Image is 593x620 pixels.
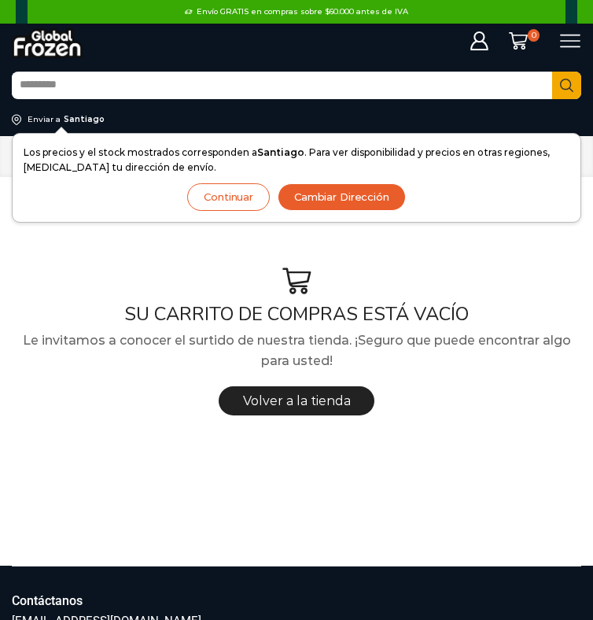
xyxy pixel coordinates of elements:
a: Volver a la tienda [219,386,375,415]
strong: Santiago [257,146,304,158]
h3: Contáctanos [12,592,83,611]
div: Santiago [64,114,105,125]
span: Volver a la tienda [243,393,351,408]
button: Search button [552,72,581,99]
a: 0 [509,31,540,50]
p: Le invitamos a conocer el surtido de nuestra tienda. ¡Seguro que puede encontrar algo para usted! [12,330,581,371]
div: Enviar a [28,114,61,125]
p: Los precios y el stock mostrados corresponden a . Para ver disponibilidad y precios en otras regi... [24,145,569,175]
a: Contáctanos [12,590,581,611]
button: Continuar [187,183,270,211]
span: 0 [528,29,540,42]
h1: SU CARRITO DE COMPRAS ESTÁ VACÍO [12,303,581,326]
img: address-field-icon.svg [12,114,28,125]
button: Cambiar Dirección [278,183,406,211]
